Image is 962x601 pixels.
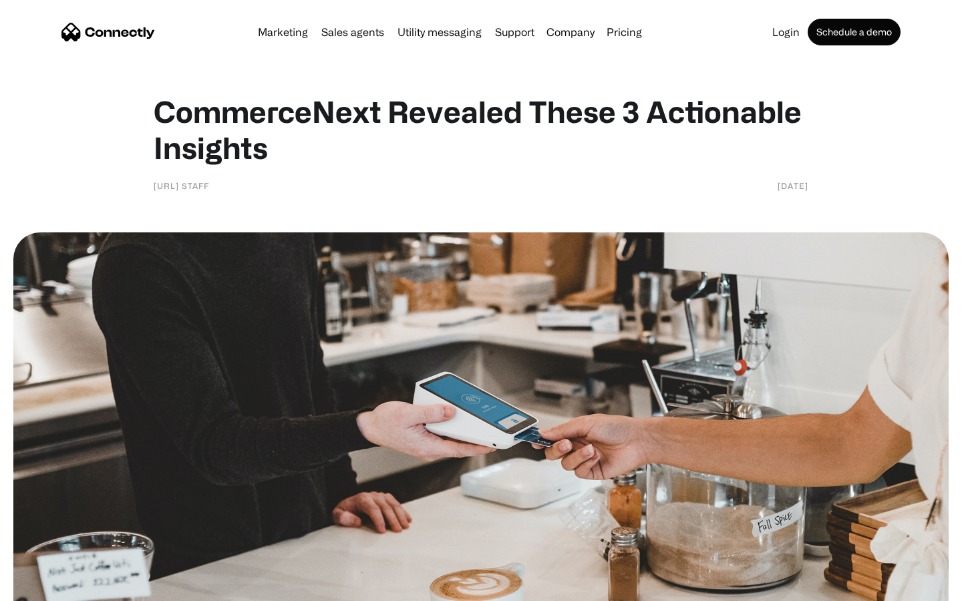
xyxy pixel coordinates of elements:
[778,179,808,192] div: [DATE]
[316,27,389,37] a: Sales agents
[154,93,808,166] h1: CommerceNext Revealed These 3 Actionable Insights
[546,23,595,41] div: Company
[13,578,80,596] aside: Language selected: English
[154,179,209,192] div: [URL] Staff
[490,27,540,37] a: Support
[808,19,901,45] a: Schedule a demo
[253,27,313,37] a: Marketing
[392,27,487,37] a: Utility messaging
[27,578,80,596] ul: Language list
[601,27,647,37] a: Pricing
[767,27,805,37] a: Login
